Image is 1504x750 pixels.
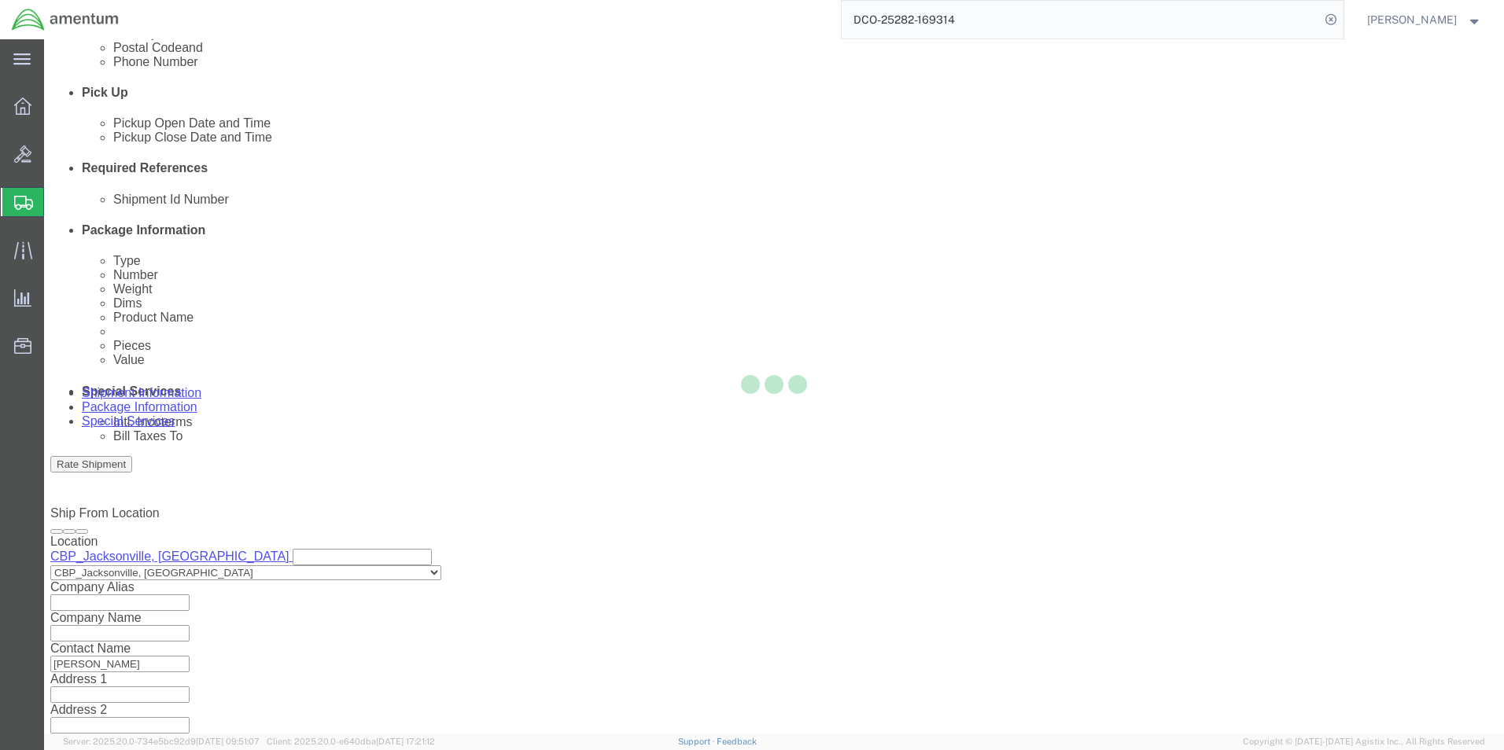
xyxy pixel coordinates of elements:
span: [DATE] 09:51:07 [196,737,260,746]
span: Copyright © [DATE]-[DATE] Agistix Inc., All Rights Reserved [1243,735,1485,748]
input: Search for shipment number, reference number [842,1,1320,39]
img: logo [11,8,120,31]
button: [PERSON_NAME] [1366,10,1483,29]
a: Support [678,737,717,746]
span: Server: 2025.20.0-734e5bc92d9 [63,737,260,746]
span: [DATE] 17:21:12 [376,737,435,746]
span: Client: 2025.20.0-e640dba [267,737,435,746]
a: Feedback [717,737,757,746]
span: Cienna Green [1367,11,1457,28]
